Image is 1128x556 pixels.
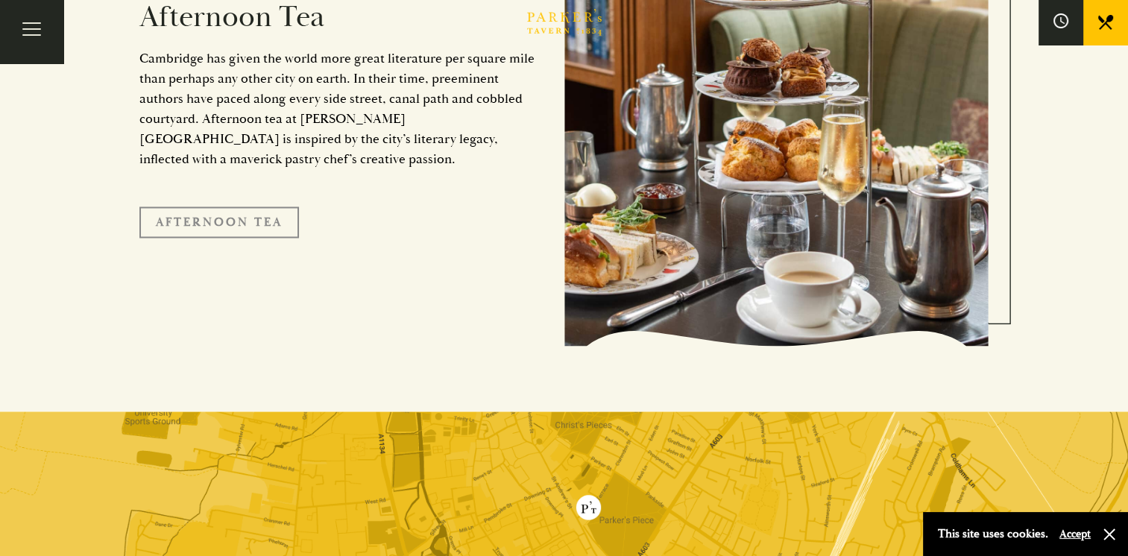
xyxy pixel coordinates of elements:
[139,48,542,169] p: Cambridge has given the world more great literature per square mile than perhaps any other city o...
[1059,527,1091,541] button: Accept
[1102,527,1117,542] button: Close and accept
[139,206,299,238] a: Afternoon Tea
[938,523,1048,545] p: This site uses cookies.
